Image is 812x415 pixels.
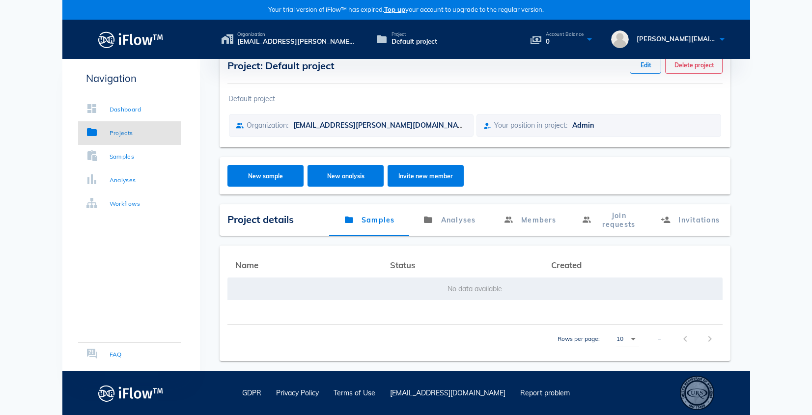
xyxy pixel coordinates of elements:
img: logo [98,382,164,404]
div: – [658,334,661,343]
button: New analysis [308,165,384,187]
th: Created: Not sorted. Activate to sort ascending. [543,253,722,277]
th: Status: Not sorted. Activate to sort ascending. [382,253,543,277]
span: New analysis [317,172,374,180]
span: Name [235,260,258,270]
div: 10Rows per page: [616,331,639,347]
a: Terms of Use [334,388,375,397]
div: ISO 13485 – Quality Management System [680,376,714,410]
span: Organization [237,32,354,37]
span: New sample [237,172,294,180]
a: Analyses [409,204,489,236]
img: avatar.16069ca8.svg [611,30,629,48]
a: Privacy Policy [276,388,319,397]
a: Logo [62,28,200,51]
a: [EMAIL_ADDRESS][DOMAIN_NAME] [390,388,505,397]
div: Projects [110,128,133,138]
a: Invitations [650,204,730,236]
div: Dashboard [110,105,141,114]
div: Workflows [110,199,140,209]
span: [EMAIL_ADDRESS][PERSON_NAME][DOMAIN_NAME]'s organization [293,121,518,130]
span: Admin [572,121,594,130]
a: Members [489,204,569,236]
span: your account to upgrade to the regular version. [384,5,544,13]
span: Your trial version of iFlow™ has expired. [268,5,544,15]
span: Default project [392,37,437,47]
button: New sample [227,165,304,187]
span: Created [551,260,582,270]
div: Default project [228,84,723,111]
span: [EMAIL_ADDRESS][PERSON_NAME][DOMAIN_NAME]'s organization [237,37,354,47]
span: Top up [384,5,405,13]
a: Samples [329,204,409,236]
span: Project [392,32,437,37]
span: Project details [227,213,294,225]
span: Your position in project: [494,121,567,130]
div: Rows per page: [558,325,639,353]
div: FAQ [110,350,122,360]
button: Edit [630,56,661,74]
span: Status [390,260,415,270]
i: arrow_drop_down [627,333,639,345]
span: Organization: [247,121,288,130]
td: No data available [227,277,723,301]
a: Report problem [520,388,570,397]
span: Delete project [673,61,714,69]
span: 0 [546,37,584,47]
button: Invite new member [388,165,464,187]
div: Samples [110,152,135,162]
a: GDPR [242,388,261,397]
span: Account Balance [546,32,584,37]
button: Delete project [665,56,722,74]
span: Edit [638,61,653,69]
p: Navigation [78,71,181,86]
div: 10 [616,334,623,343]
span: Project: Default project [227,59,335,72]
th: Name: Not sorted. Activate to sort ascending. [227,253,382,277]
div: Analyses [110,175,136,185]
span: Invite new member [397,172,454,180]
a: Join requests [570,204,650,236]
